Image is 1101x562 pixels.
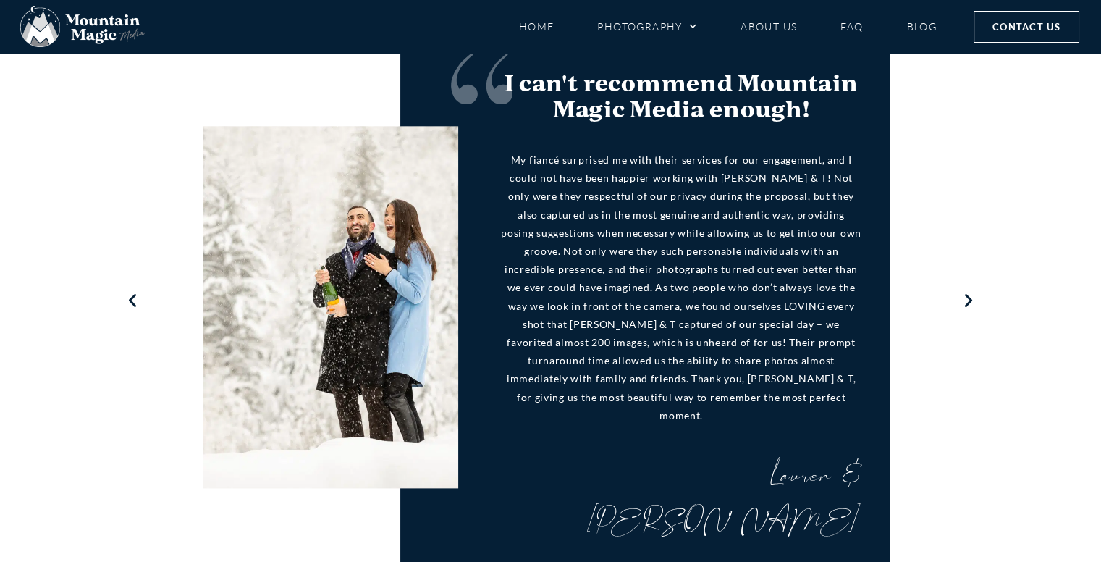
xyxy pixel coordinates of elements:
[974,11,1079,43] a: Contact Us
[20,6,145,48] img: Mountain Magic Media photography logo Crested Butte Photographer
[203,126,458,488] img: popping champagne celebration Aspen winter surprise sleigh ride proposals snowy scene snow storm ...
[500,151,862,439] div: My fiancé surprised me with their services for our engagement, and I could not have been happier ...
[992,19,1060,35] span: Contact Us
[124,292,142,309] div: Previous slide
[741,14,797,39] a: About Us
[597,14,697,39] a: Photography
[500,70,862,122] h3: I can't recommend Mountain Magic Media enough!
[906,14,937,39] a: Blog
[500,453,862,546] p: - Lauren & [PERSON_NAME]
[840,14,863,39] a: FAQ
[960,292,978,309] div: Next slide
[519,14,554,39] a: Home
[519,14,937,39] nav: Menu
